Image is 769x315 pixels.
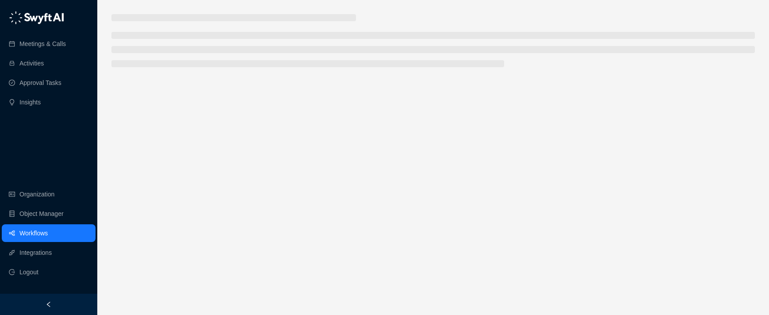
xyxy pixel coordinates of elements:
[46,301,52,307] span: left
[19,205,64,223] a: Object Manager
[9,11,64,24] img: logo-05li4sbe.png
[19,185,54,203] a: Organization
[19,35,66,53] a: Meetings & Calls
[19,74,61,92] a: Approval Tasks
[19,93,41,111] a: Insights
[19,263,38,281] span: Logout
[19,54,44,72] a: Activities
[19,244,52,261] a: Integrations
[19,224,48,242] a: Workflows
[9,269,15,275] span: logout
